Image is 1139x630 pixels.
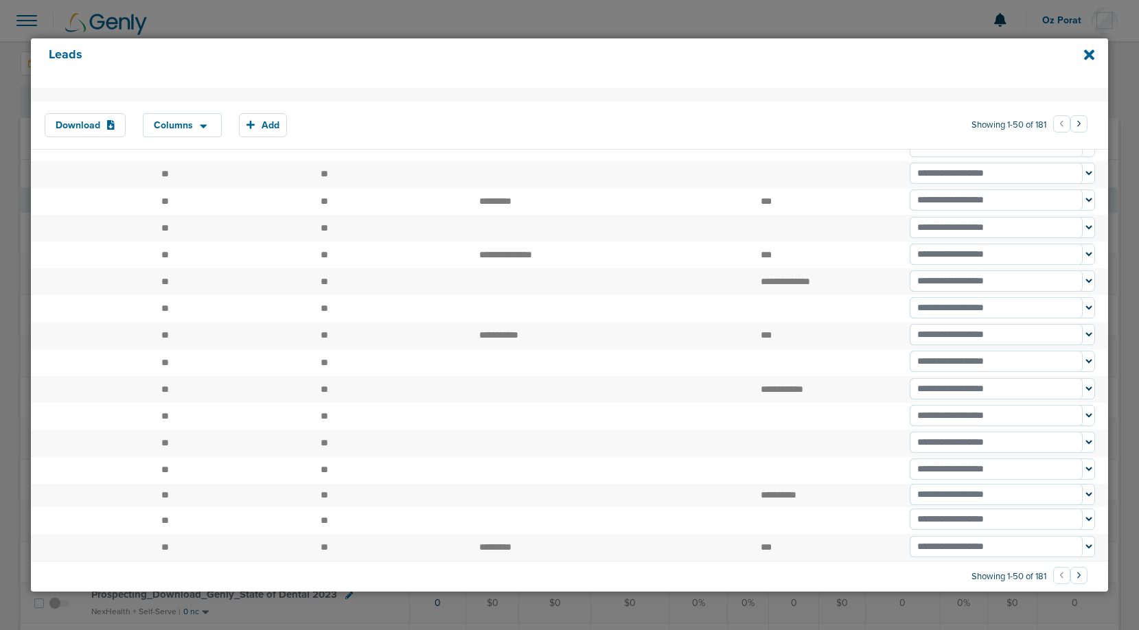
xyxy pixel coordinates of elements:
[45,113,126,137] button: Download
[49,47,989,79] h4: Leads
[1053,569,1088,585] ul: Pagination
[1070,567,1088,584] button: Go to next page
[971,119,1046,131] span: Showing 1-50 of 181
[154,121,193,130] span: Columns
[239,113,287,137] button: Add
[971,571,1046,583] span: Showing 1-50 of 181
[1053,117,1088,134] ul: Pagination
[262,119,279,131] span: Add
[1070,115,1088,132] button: Go to next page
